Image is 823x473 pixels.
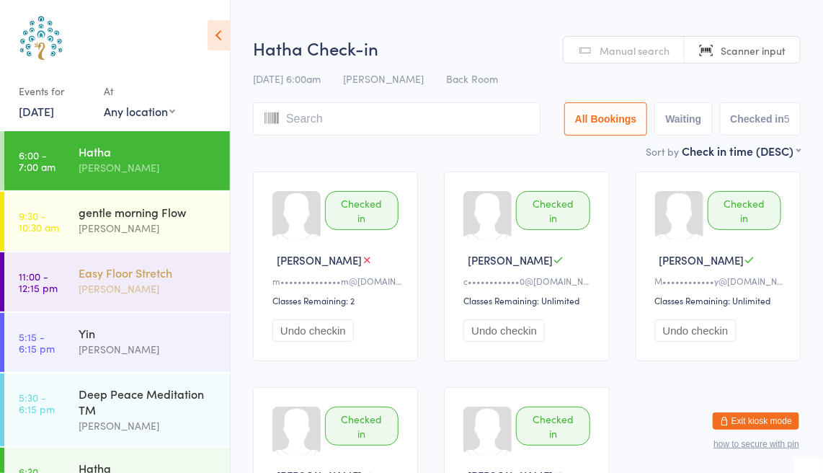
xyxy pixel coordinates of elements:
[784,113,790,125] div: 5
[4,252,230,311] a: 11:00 -12:15 pmEasy Floor Stretch[PERSON_NAME]
[79,325,218,341] div: Yin
[19,149,55,172] time: 6:00 - 7:00 am
[14,11,68,65] img: Australian School of Meditation & Yoga
[19,103,54,119] a: [DATE]
[253,36,801,60] h2: Hatha Check-in
[468,252,553,268] span: [PERSON_NAME]
[19,79,89,103] div: Events for
[79,159,218,176] div: [PERSON_NAME]
[4,131,230,190] a: 6:00 -7:00 amHatha[PERSON_NAME]
[713,412,799,430] button: Exit kiosk mode
[325,191,399,230] div: Checked in
[655,319,737,342] button: Undo checkin
[272,275,403,287] div: m••••••••••••••m@[DOMAIN_NAME]
[463,275,594,287] div: c••••••••••••0@[DOMAIN_NAME]
[516,191,590,230] div: Checked in
[721,43,786,58] span: Scanner input
[79,417,218,434] div: [PERSON_NAME]
[713,439,799,449] button: how to secure with pin
[654,102,712,136] button: Waiting
[655,294,786,306] div: Classes Remaining: Unlimited
[4,192,230,251] a: 9:30 -10:30 amgentle morning Flow[PERSON_NAME]
[79,265,218,280] div: Easy Floor Stretch
[600,43,669,58] span: Manual search
[253,102,540,136] input: Search
[463,294,594,306] div: Classes Remaining: Unlimited
[19,331,55,354] time: 5:15 - 6:15 pm
[253,71,321,86] span: [DATE] 6:00am
[272,319,354,342] button: Undo checkin
[19,210,59,233] time: 9:30 - 10:30 am
[516,407,590,446] div: Checked in
[79,204,218,220] div: gentle morning Flow
[79,386,218,417] div: Deep Peace Meditation TM
[79,220,218,236] div: [PERSON_NAME]
[104,79,175,103] div: At
[720,102,801,136] button: Checked in5
[79,280,218,297] div: [PERSON_NAME]
[682,143,801,159] div: Check in time (DESC)
[79,341,218,358] div: [PERSON_NAME]
[4,373,230,446] a: 5:30 -6:15 pmDeep Peace Meditation TM[PERSON_NAME]
[343,71,424,86] span: [PERSON_NAME]
[463,319,545,342] button: Undo checkin
[272,294,403,306] div: Classes Remaining: 2
[659,252,744,268] span: [PERSON_NAME]
[646,144,679,159] label: Sort by
[446,71,498,86] span: Back Room
[655,275,786,287] div: M••••••••••••y@[DOMAIN_NAME]
[325,407,399,446] div: Checked in
[104,103,175,119] div: Any location
[19,270,58,293] time: 11:00 - 12:15 pm
[564,102,648,136] button: All Bookings
[4,313,230,372] a: 5:15 -6:15 pmYin[PERSON_NAME]
[79,143,218,159] div: Hatha
[277,252,362,268] span: [PERSON_NAME]
[19,392,55,415] time: 5:30 - 6:15 pm
[708,191,781,230] div: Checked in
